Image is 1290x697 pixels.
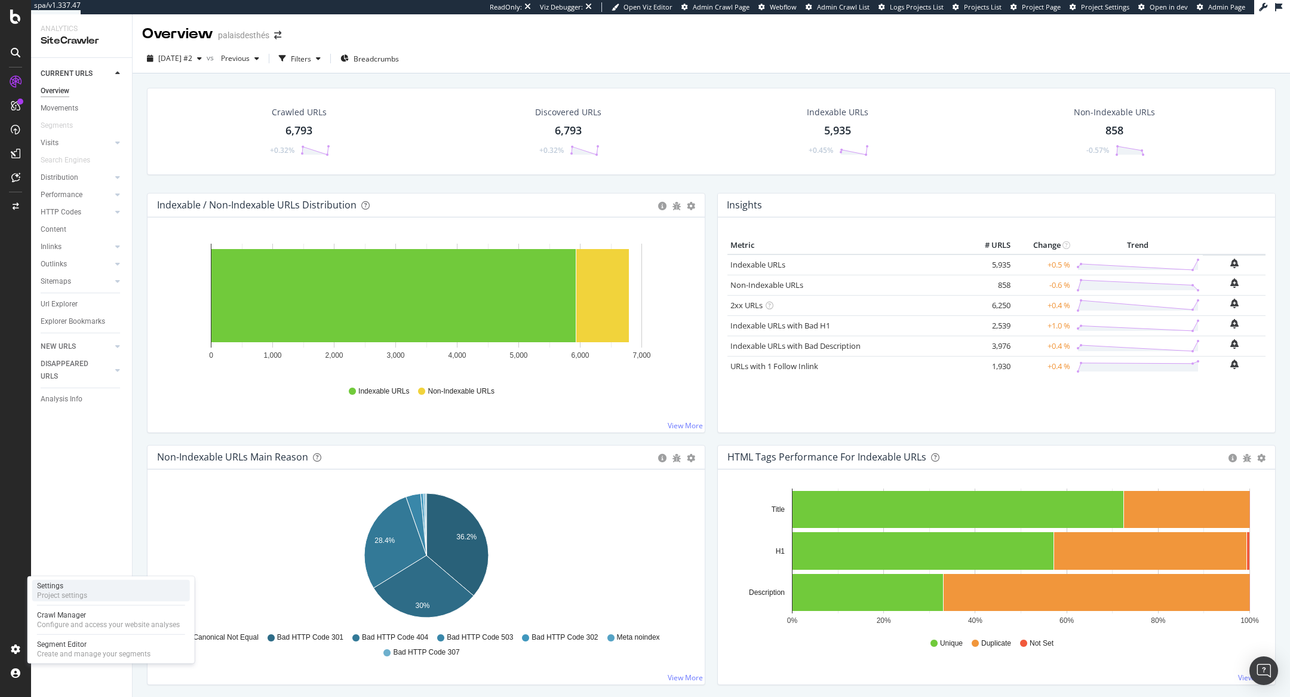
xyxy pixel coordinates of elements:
a: Project Settings [1070,2,1129,12]
a: View More [1238,673,1273,683]
text: 28.4% [374,536,395,545]
h4: Insights [727,197,762,213]
a: Admin Page [1197,2,1245,12]
a: NEW URLS [41,340,112,353]
td: 2,539 [966,315,1013,336]
span: Indexable URLs [358,386,409,397]
div: Distribution [41,171,78,184]
a: CURRENT URLS [41,67,112,80]
div: NEW URLS [41,340,76,353]
div: palaisdesthés [218,29,269,41]
text: 80% [1151,616,1165,625]
div: Content [41,223,66,236]
div: Crawled URLs [272,106,327,118]
div: Movements [41,102,78,115]
div: Overview [142,24,213,44]
a: URLs with 1 Follow Inlink [730,361,818,371]
span: Projects List [964,2,1002,11]
span: Bad HTTP Code 503 [447,632,513,643]
td: +0.4 % [1013,295,1073,315]
div: Segments [41,119,73,132]
div: bug [672,454,681,462]
span: Canonical Not Equal [193,632,258,643]
a: View More [668,420,703,431]
span: Open Viz Editor [623,2,672,11]
div: Indexable / Non-Indexable URLs Distribution [157,199,357,211]
div: Outlinks [41,258,67,271]
div: Url Explorer [41,298,78,311]
a: Inlinks [41,241,112,253]
a: DISAPPEARED URLS [41,358,112,383]
div: Create and manage your segments [37,649,150,659]
div: Open Intercom Messenger [1249,656,1278,685]
div: bug [1243,454,1251,462]
div: +0.32% [270,145,294,155]
svg: A chart. [157,237,696,375]
div: Filters [291,54,311,64]
td: 5,935 [966,254,1013,275]
div: bell-plus [1230,278,1239,288]
a: Url Explorer [41,298,124,311]
div: gear [687,454,695,462]
div: Settings [37,581,87,591]
text: 0 [209,351,213,360]
a: Admin Crawl Page [681,2,750,12]
svg: A chart. [727,489,1266,627]
div: Visits [41,137,59,149]
a: Logs Projects List [879,2,944,12]
text: 4,000 [448,351,466,360]
span: Unique [940,638,963,649]
div: HTTP Codes [41,206,81,219]
a: Admin Crawl List [806,2,870,12]
a: Distribution [41,171,112,184]
a: Visits [41,137,112,149]
div: Performance [41,189,82,201]
div: ReadOnly: [490,2,522,12]
a: Indexable URLs [730,259,785,270]
div: Non-Indexable URLs [1074,106,1155,118]
span: 2025 Sep. 29th #2 [158,53,192,63]
a: Sitemaps [41,275,112,288]
div: Segment Editor [37,640,150,649]
td: +0.5 % [1013,254,1073,275]
text: 36.2% [456,533,477,541]
a: Performance [41,189,112,201]
td: 3,976 [966,336,1013,356]
div: bell-plus [1230,319,1239,328]
text: 0% [787,616,798,625]
a: Content [41,223,124,236]
th: Trend [1073,237,1203,254]
td: +0.4 % [1013,356,1073,376]
div: Project settings [37,591,87,600]
div: 5,935 [824,123,851,139]
a: Explorer Bookmarks [41,315,124,328]
span: Project Settings [1081,2,1129,11]
div: bell-plus [1230,360,1239,369]
text: 7,000 [632,351,650,360]
span: Duplicate [981,638,1011,649]
div: Non-Indexable URLs Main Reason [157,451,308,463]
div: circle-info [658,454,666,462]
a: Indexable URLs with Bad Description [730,340,861,351]
button: Breadcrumbs [336,49,404,68]
span: Admin Page [1208,2,1245,11]
div: Sitemaps [41,275,71,288]
div: bell-plus [1230,339,1239,349]
span: Open in dev [1150,2,1188,11]
span: Project Page [1022,2,1061,11]
span: vs [207,53,216,63]
a: View More [668,673,703,683]
a: Overview [41,85,124,97]
span: Meta noindex [617,632,660,643]
text: 3,000 [386,351,404,360]
div: -0.57% [1086,145,1109,155]
span: Webflow [770,2,797,11]
text: 5,000 [509,351,527,360]
th: Change [1013,237,1073,254]
text: Description [749,588,785,597]
div: Explorer Bookmarks [41,315,105,328]
td: +1.0 % [1013,315,1073,336]
div: bug [672,202,681,210]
